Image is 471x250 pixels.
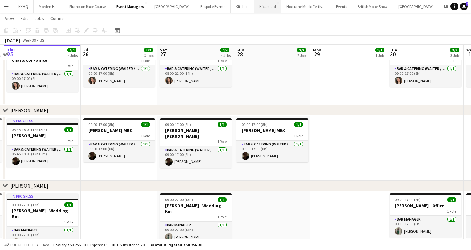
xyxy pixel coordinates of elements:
span: 09:00-17:00 (8h) [165,122,191,127]
button: Budgeted [3,241,30,248]
app-card-role: Bar Manager1/109:00-17:00 (8h)[PERSON_NAME] [390,216,461,238]
h3: [PERSON_NAME] - Wedding Kin [7,208,78,219]
app-card-role: Bar Manager1/109:00-22:00 (13h)[PERSON_NAME] [160,222,232,243]
div: [PERSON_NAME] [10,183,48,189]
app-card-role: Bar & Catering (Waiter / waitress)1/109:00-17:00 (8h)[PERSON_NAME] [83,65,155,87]
app-job-card: 09:00-17:00 (8h)1/1Charlotte -AL1 RoleBar & Catering (Waiter / waitress)1/109:00-17:00 (8h)[PERSO... [83,43,155,87]
div: In progress [7,118,78,123]
span: Edit [21,15,28,21]
app-job-card: In progress09:00-17:00 (8h)1/1Charlotte -Office1 RoleBar & Catering (Waiter / waitress)1/109:00-1... [7,43,78,92]
span: 2/2 [297,48,306,52]
app-card-role: Bar & Catering (Waiter / waitress)1/105:45-18:00 (12h15m)[PERSON_NAME] [7,146,78,168]
span: 1 Role [141,58,150,63]
app-card-role: Bar & Catering (Waiter / waitress)1/109:00-17:00 (8h)[PERSON_NAME] [7,70,78,92]
span: 1/1 [294,122,303,127]
span: 25 [6,51,15,58]
span: Week 39 [21,38,37,43]
app-card-role: Bar & Catering (Waiter / waitress)1/109:00-17:00 (8h)[PERSON_NAME] [83,141,155,162]
button: Bespoke Events [195,0,231,13]
span: 1/1 [375,48,384,52]
div: 09:00-17:00 (8h)1/1[PERSON_NAME] [PERSON_NAME]1 RoleBar & Catering (Waiter / waitress)1/109:00-17... [160,118,232,168]
button: Events [331,0,352,13]
app-job-card: 09:00-17:00 (8h)1/1Charlotte -Office1 RoleBar & Catering (Waiter / waitress)1/109:00-17:00 (8h)[P... [390,43,461,87]
span: 1 Role [64,220,73,224]
div: In progress [7,193,78,199]
a: View [3,14,17,22]
button: Nocturne Music Festival [281,0,331,13]
h3: [PERSON_NAME] MBC [83,128,155,133]
span: 1/1 [64,127,73,132]
h3: [PERSON_NAME] [7,133,78,138]
span: 29 [312,51,321,58]
span: Jobs [34,15,44,21]
span: 3/3 [450,48,459,52]
span: 1/1 [447,197,456,202]
span: Total Budgeted £50 256.30 [153,242,202,247]
span: Comms [50,15,65,21]
span: Tue [390,47,397,53]
span: 4/4 [67,48,76,52]
app-job-card: In progress09:00-22:00 (13h)1/1[PERSON_NAME] - Wedding Kin1 RoleBar Manager1/109:00-22:00 (13h)[P... [7,193,78,248]
span: 09:00-22:00 (13h) [12,202,40,207]
span: Mon [313,47,321,53]
button: [GEOGRAPHIC_DATA] [149,0,195,13]
span: 05:45-18:00 (12h15m) [12,127,47,132]
app-card-role: Bar & Catering (Waiter / waitress)1/109:00-17:00 (8h)[PERSON_NAME] [236,141,308,162]
app-job-card: 09:00-17:00 (8h)1/1[PERSON_NAME] - Office1 RoleBar Manager1/109:00-17:00 (8h)[PERSON_NAME] [390,193,461,238]
span: All jobs [35,242,51,247]
app-job-card: 09:00-17:00 (8h)1/1[PERSON_NAME] MBC1 RoleBar & Catering (Waiter / waitress)1/109:00-17:00 (8h)[P... [236,118,308,162]
span: 1 Role [447,209,456,214]
div: 2 Jobs [297,53,307,58]
span: View [5,15,14,21]
span: Budgeted [10,243,29,247]
span: 1 Role [447,58,456,63]
h3: [PERSON_NAME] - Office [390,203,461,208]
span: Sun [236,47,244,53]
app-card-role: Bar & Catering (Waiter / waitress)1/109:00-17:00 (8h)[PERSON_NAME] [390,65,461,87]
span: 09:00-17:00 (8h) [395,197,421,202]
span: 26 [82,51,88,58]
span: 09:00-17:00 (8h) [242,122,268,127]
span: 1 Role [294,133,303,138]
h3: Charlotte -Office [7,57,78,63]
h3: [PERSON_NAME] [PERSON_NAME] [160,128,232,139]
span: 27 [159,51,167,58]
span: 1/1 [218,197,227,202]
button: Kitchen [231,0,254,13]
span: Fri [83,47,88,53]
button: KKHQ [13,0,34,13]
div: 3 Jobs [144,53,154,58]
div: 09:00-22:00 (13h)1/1[PERSON_NAME] - Wedding Kin1 RoleBar Manager1/109:00-22:00 (13h)[PERSON_NAME] [160,193,232,243]
h3: [PERSON_NAME] - Wedding Kin [160,203,232,214]
span: 30 [389,51,397,58]
button: Hickstead [254,0,281,13]
div: Salary £50 256.30 + Expenses £0.00 + Subsistence £0.00 = [56,242,202,247]
button: British Motor Show [352,0,393,13]
span: 1/1 [141,122,150,127]
app-card-role: Bar & Catering (Waiter / waitress)1/109:00-17:00 (8h)[PERSON_NAME] [160,146,232,168]
div: BST [40,38,46,43]
span: Sat [160,47,167,53]
app-card-role: Bar & Catering (Waiter / waitress)1/108:00-22:00 (14h)[PERSON_NAME] [160,65,232,87]
app-card-role: Bar Manager1/109:00-22:00 (13h)[PERSON_NAME] [7,227,78,248]
div: 4 Jobs [221,53,231,58]
a: Edit [18,14,30,22]
button: Event Managers [111,0,149,13]
span: 1 Role [217,58,227,63]
div: 4 Jobs [68,53,78,58]
span: 1/1 [64,202,73,207]
span: 3/3 [144,48,153,52]
a: Comms [48,14,67,22]
span: 7 [466,2,468,6]
button: [GEOGRAPHIC_DATA] [393,0,439,13]
span: 09:00-17:00 (8h) [88,122,114,127]
button: Plumpton Race Course [64,0,111,13]
div: 08:00-22:00 (14h)1/1[PERSON_NAME]1 RoleBar & Catering (Waiter / waitress)1/108:00-22:00 (14h)[PER... [160,43,232,87]
app-job-card: In progress05:45-18:00 (12h15m)1/1[PERSON_NAME]1 RoleBar & Catering (Waiter / waitress)1/105:45-1... [7,118,78,168]
app-job-card: 09:00-17:00 (8h)1/1[PERSON_NAME] MBC1 RoleBar & Catering (Waiter / waitress)1/109:00-17:00 (8h)[P... [83,118,155,162]
span: 28 [235,51,244,58]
